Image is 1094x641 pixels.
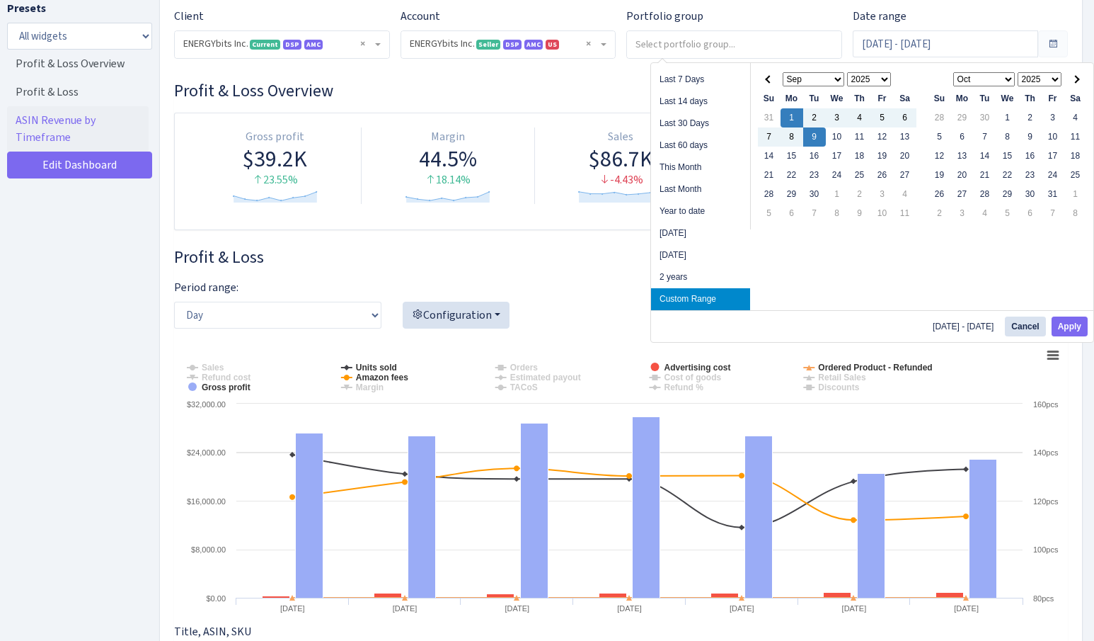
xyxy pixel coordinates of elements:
tspan: Cost of goods [664,373,721,382]
td: 21 [974,166,996,185]
td: 11 [1064,127,1087,147]
td: 5 [871,108,894,127]
td: 6 [1019,204,1042,223]
td: 8 [996,127,1019,147]
td: 10 [1042,127,1064,147]
td: 25 [848,166,871,185]
td: 7 [1042,204,1064,223]
tspan: Ordered Product - Refunded [818,363,932,373]
li: Last 60 days [651,135,750,157]
td: 2 [848,185,871,204]
li: Last 7 Days [651,69,750,91]
td: 8 [1064,204,1087,223]
td: 3 [951,204,974,223]
td: 2 [1019,108,1042,127]
td: 22 [996,166,1019,185]
tspan: Discounts [818,382,859,392]
td: 1 [781,108,803,127]
tspan: Orders [510,363,539,373]
a: ASIN Revenue by Timeframe [7,106,149,152]
td: 5 [758,204,781,223]
text: 80pcs [1033,594,1054,603]
td: 9 [803,127,826,147]
li: Last Month [651,178,750,200]
th: We [826,89,848,108]
td: 7 [974,127,996,147]
td: 4 [1064,108,1087,127]
tspan: TACoS [510,382,538,392]
span: DSP [283,40,301,50]
td: 15 [996,147,1019,166]
td: 1 [1064,185,1087,204]
td: 23 [1019,166,1042,185]
th: Fr [871,89,894,108]
text: [DATE] [842,604,867,613]
td: 30 [1019,185,1042,204]
td: 19 [928,166,951,185]
button: Apply [1052,317,1088,336]
td: 27 [951,185,974,204]
td: 1 [826,185,848,204]
text: [DATE] [393,604,418,613]
text: 100pcs [1033,545,1059,554]
td: 14 [974,147,996,166]
li: [DATE] [651,244,750,266]
tspan: Advertising cost [664,363,730,373]
li: [DATE] [651,222,750,244]
td: 20 [894,147,916,166]
span: AMC [524,40,543,50]
div: $86.7K [541,145,702,172]
td: 3 [871,185,894,204]
div: Sales [541,129,702,145]
td: 21 [758,166,781,185]
text: 140pcs [1033,448,1059,457]
span: ENERGYbits Inc. <span class="badge badge-success">Current</span><span class="badge badge-primary"... [175,31,389,58]
td: 3 [1042,108,1064,127]
td: 9 [848,204,871,223]
th: Tu [974,89,996,108]
li: Year to date [651,200,750,222]
td: 16 [803,147,826,166]
span: Current [250,40,280,50]
text: [DATE] [505,604,529,613]
td: 13 [894,127,916,147]
td: 27 [894,166,916,185]
td: 4 [848,108,871,127]
span: ENERGYbits Inc. <span class="badge badge-success">Current</span><span class="badge badge-primary"... [183,37,372,51]
text: 120pcs [1033,497,1059,506]
td: 10 [871,204,894,223]
td: 30 [803,185,826,204]
h3: Widget #28 [174,247,1068,268]
td: 24 [826,166,848,185]
td: 31 [1042,185,1064,204]
td: 9 [1019,127,1042,147]
td: 2 [928,204,951,223]
td: 14 [758,147,781,166]
td: 8 [781,127,803,147]
td: 26 [928,185,951,204]
td: 11 [894,204,916,223]
span: Remove all items [586,37,591,51]
label: Period range: [174,279,238,296]
text: [DATE] [730,604,754,613]
td: 11 [848,127,871,147]
td: 10 [826,127,848,147]
li: This Month [651,157,750,178]
td: 17 [826,147,848,166]
tspan: Amazon fees [356,373,408,382]
td: 18 [1064,147,1087,166]
th: Fr [1042,89,1064,108]
td: 28 [758,185,781,204]
tspan: Estimated payout [510,373,581,382]
text: $8,000.00 [191,545,226,554]
div: 23.55% [195,172,355,188]
div: Margin [367,129,529,145]
th: Th [848,89,871,108]
text: [DATE] [617,604,642,613]
td: 4 [894,185,916,204]
td: 24 [1042,166,1064,185]
text: $16,000.00 [187,497,226,506]
td: 18 [848,147,871,166]
text: $24,000.00 [187,448,226,457]
input: Select portfolio group... [627,31,841,57]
